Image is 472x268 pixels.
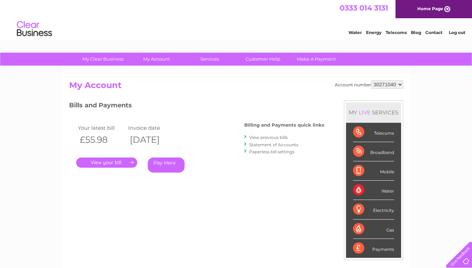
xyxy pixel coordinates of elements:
h3: Bills and Payments [69,100,324,113]
a: View previous bills [249,135,288,140]
a: . [76,158,137,168]
div: Water [353,181,394,200]
div: Clear Business is a trading name of Verastar Limited (registered in [GEOGRAPHIC_DATA] No. 3667643... [71,4,402,34]
h4: Billing and Payments quick links [244,122,324,128]
th: [DATE] [126,133,177,147]
a: Statement of Accounts [249,142,298,147]
div: Gas [353,220,394,239]
th: £55.98 [76,133,127,147]
a: My Account [127,53,185,66]
div: Broadband [353,142,394,161]
a: Water [348,30,362,35]
div: Mobile [353,161,394,181]
a: Pay Here [148,158,185,173]
a: Log out [449,30,465,35]
a: 0333 014 3131 [340,4,388,12]
a: Blog [411,30,421,35]
a: Paperless bill settings [249,149,294,154]
div: Electricity [353,200,394,219]
td: Your latest bill [76,123,127,133]
td: Invoice date [126,123,177,133]
div: Payments [353,239,394,258]
a: Customer Help [234,53,292,66]
a: Make A Payment [287,53,345,66]
a: Telecoms [386,30,407,35]
h2: My Account [69,80,403,94]
a: Energy [366,30,381,35]
div: Account number [335,80,403,89]
div: Telecoms [353,123,394,142]
a: My Clear Business [74,53,132,66]
div: MY SERVICES [346,102,401,122]
a: Services [181,53,239,66]
a: Contact [425,30,443,35]
div: LIVE [357,109,372,116]
img: logo.png [16,18,52,40]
